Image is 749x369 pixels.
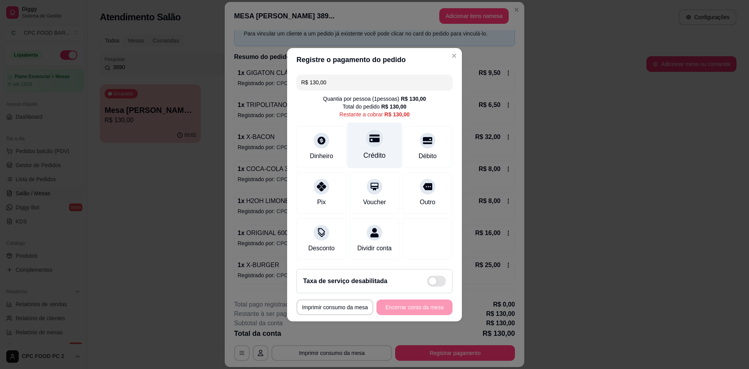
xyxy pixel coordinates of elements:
div: Dividir conta [357,244,392,253]
div: R$ 130,00 [401,95,426,103]
input: Ex.: hambúrguer de cordeiro [301,75,448,90]
h2: Taxa de serviço desabilitada [303,276,387,286]
div: R$ 130,00 [384,111,410,118]
button: Close [448,50,460,62]
div: Pix [317,198,326,207]
div: Outro [420,198,435,207]
div: Restante a cobrar [339,111,410,118]
header: Registre o pagamento do pedido [287,48,462,71]
div: Crédito [364,150,386,160]
div: Desconto [308,244,335,253]
div: Voucher [363,198,386,207]
div: Total do pedido [343,103,406,111]
div: Quantia por pessoa ( 1 pessoas) [323,95,426,103]
div: R$ 130,00 [381,103,406,111]
div: Débito [419,152,437,161]
button: Imprimir consumo da mesa [296,299,373,315]
div: Dinheiro [310,152,333,161]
